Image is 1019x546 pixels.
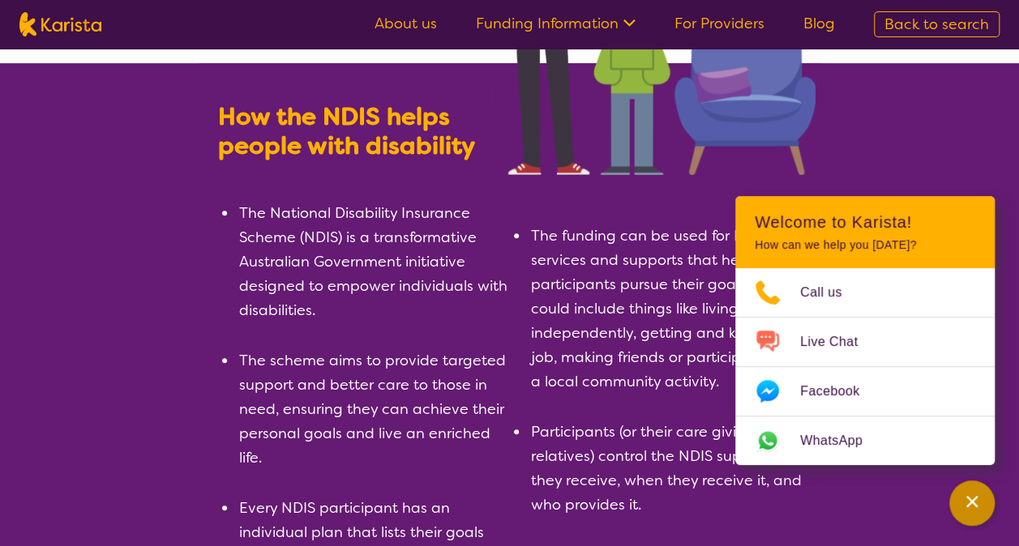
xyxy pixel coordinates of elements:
[874,11,1000,37] a: Back to search
[19,12,101,36] img: Karista logo
[800,280,862,305] span: Call us
[375,14,437,33] a: About us
[218,100,475,162] b: How the NDIS helps people with disability
[529,224,802,394] li: The funding can be used for NDIS services and supports that help participants pursue their goals ...
[755,238,975,252] p: How can we help you [DATE]?
[800,379,879,403] span: Facebook
[800,429,882,453] span: WhatsApp
[800,330,877,354] span: Live Chat
[755,212,975,232] h2: Welcome to Karista!
[884,15,989,34] span: Back to search
[735,416,995,465] a: Web link opens in a new tab.
[529,420,802,517] li: Participants (or their care giving relatives) control the NDIS support they receive, when they re...
[949,480,995,526] button: Channel Menu
[803,14,835,33] a: Blog
[238,348,510,470] li: The scheme aims to provide targeted support and better care to those in need, ensuring they can a...
[674,14,764,33] a: For Providers
[735,268,995,465] ul: Choose channel
[476,14,636,33] a: Funding Information
[735,196,995,465] div: Channel Menu
[238,201,510,322] li: The National Disability Insurance Scheme (NDIS) is a transformative Australian Government initiat...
